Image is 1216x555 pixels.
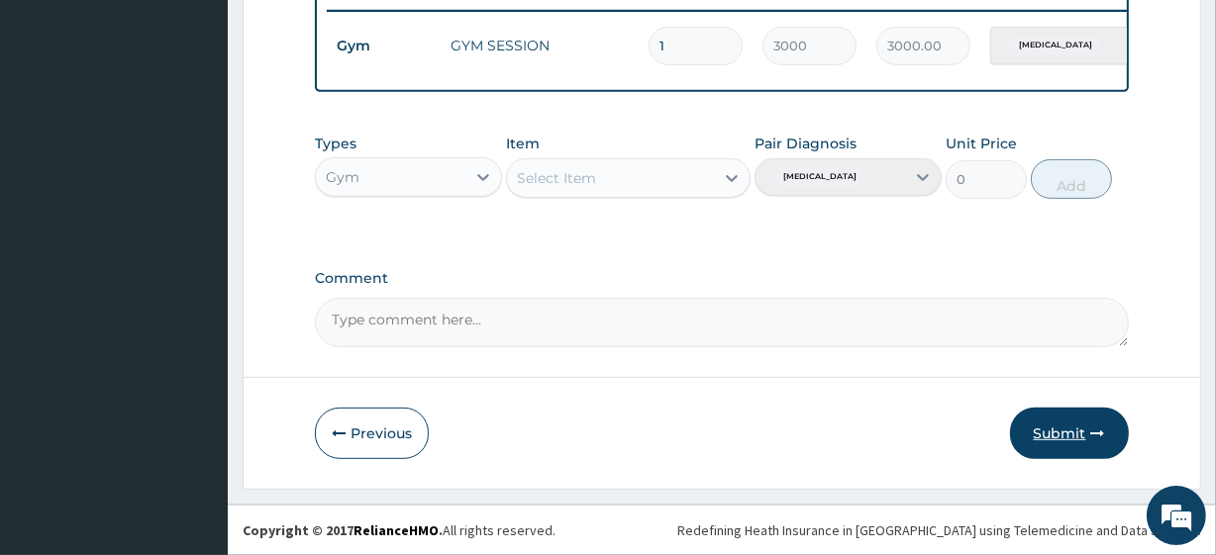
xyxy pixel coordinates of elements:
a: RelianceHMO [354,521,439,539]
td: Gym [327,28,441,64]
div: Gym [326,167,359,187]
div: Redefining Heath Insurance in [GEOGRAPHIC_DATA] using Telemedicine and Data Science! [677,520,1201,540]
strong: Copyright © 2017 . [243,521,443,539]
label: Unit Price [946,134,1017,153]
span: We're online! [115,157,273,357]
img: d_794563401_company_1708531726252_794563401 [37,99,80,148]
footer: All rights reserved. [228,505,1216,555]
div: Minimize live chat window [325,10,372,57]
td: GYM SESSION [441,26,639,65]
button: Previous [315,408,429,459]
textarea: Type your message and hit 'Enter' [10,356,377,425]
div: Chat with us now [103,111,333,137]
button: Submit [1010,408,1129,459]
div: Select Item [517,168,596,188]
button: Add [1031,159,1112,199]
label: Item [506,134,540,153]
label: Types [315,136,356,152]
label: Comment [315,270,1128,287]
label: Pair Diagnosis [755,134,857,153]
